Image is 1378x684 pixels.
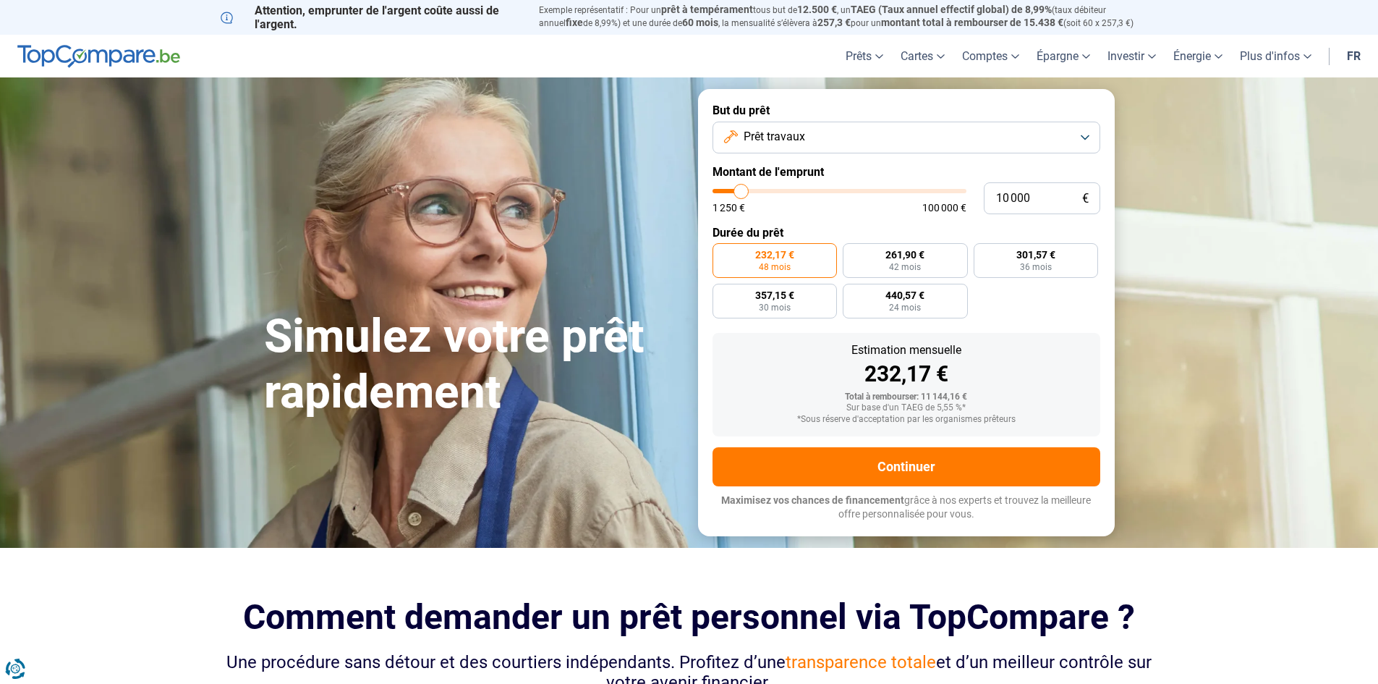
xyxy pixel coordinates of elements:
a: Prêts [837,35,892,77]
span: € [1082,193,1089,205]
div: Sur base d'un TAEG de 5,55 %* [724,403,1089,413]
img: TopCompare [17,45,180,68]
label: Montant de l'emprunt [713,165,1100,179]
a: Investir [1099,35,1165,77]
a: Cartes [892,35,953,77]
span: 24 mois [889,303,921,312]
span: 357,15 € [755,290,794,300]
p: Attention, emprunter de l'argent coûte aussi de l'argent. [221,4,522,31]
span: 301,57 € [1016,250,1055,260]
span: Prêt travaux [744,129,805,145]
p: grâce à nos experts et trouvez la meilleure offre personnalisée pour vous. [713,494,1100,522]
h1: Simulez votre prêt rapidement [264,309,681,421]
button: Continuer [713,447,1100,486]
span: 12.500 € [797,4,837,15]
label: But du prêt [713,104,1100,117]
span: 1 250 € [713,203,745,213]
div: *Sous réserve d'acceptation par les organismes prêteurs [724,415,1089,425]
button: Prêt travaux [713,122,1100,153]
h2: Comment demander un prêt personnel via TopCompare ? [221,597,1158,637]
span: Maximisez vos chances de financement [721,494,904,506]
span: TAEG (Taux annuel effectif global) de 8,99% [851,4,1052,15]
p: Exemple représentatif : Pour un tous but de , un (taux débiteur annuel de 8,99%) et une durée de ... [539,4,1158,30]
a: Comptes [953,35,1028,77]
span: 60 mois [682,17,718,28]
a: Épargne [1028,35,1099,77]
span: 257,3 € [817,17,851,28]
div: 232,17 € [724,363,1089,385]
span: 42 mois [889,263,921,271]
span: 232,17 € [755,250,794,260]
a: fr [1338,35,1369,77]
span: montant total à rembourser de 15.438 € [881,17,1063,28]
span: fixe [566,17,583,28]
div: Total à rembourser: 11 144,16 € [724,392,1089,402]
span: prêt à tempérament [661,4,753,15]
label: Durée du prêt [713,226,1100,240]
span: transparence totale [786,652,936,672]
span: 440,57 € [885,290,924,300]
span: 261,90 € [885,250,924,260]
div: Estimation mensuelle [724,345,1089,356]
span: 100 000 € [922,203,966,213]
span: 30 mois [759,303,791,312]
span: 36 mois [1020,263,1052,271]
span: 48 mois [759,263,791,271]
a: Énergie [1165,35,1231,77]
a: Plus d'infos [1231,35,1320,77]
